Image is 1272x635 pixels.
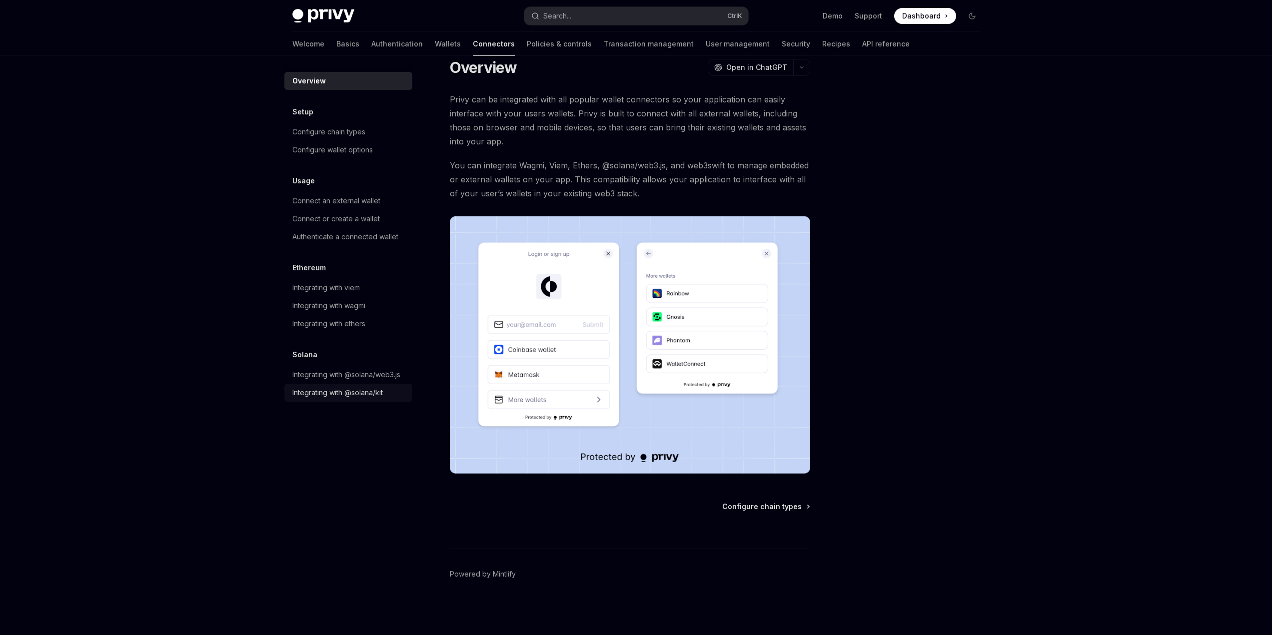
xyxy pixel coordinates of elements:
a: User management [706,32,770,56]
img: Connectors3 [450,216,810,474]
h1: Overview [450,58,517,76]
a: Integrating with wagmi [284,297,412,315]
div: Connect an external wallet [292,195,380,207]
a: Policies & controls [527,32,592,56]
a: Overview [284,72,412,90]
button: Open in ChatGPT [708,59,793,76]
a: API reference [862,32,910,56]
span: Dashboard [902,11,941,21]
a: Basics [336,32,359,56]
a: Configure wallet options [284,141,412,159]
div: Integrating with @solana/web3.js [292,369,400,381]
div: Integrating with wagmi [292,300,365,312]
a: Integrating with @solana/kit [284,384,412,402]
a: Integrating with ethers [284,315,412,333]
div: Integrating with ethers [292,318,365,330]
h5: Setup [292,106,313,118]
img: dark logo [292,9,354,23]
a: Security [782,32,810,56]
span: Ctrl K [727,12,742,20]
span: You can integrate Wagmi, Viem, Ethers, @solana/web3.js, and web3swift to manage embedded or exter... [450,158,810,200]
a: Recipes [822,32,850,56]
div: Overview [292,75,326,87]
h5: Solana [292,349,317,361]
a: Transaction management [604,32,694,56]
a: Integrating with @solana/web3.js [284,366,412,384]
a: Configure chain types [284,123,412,141]
span: Open in ChatGPT [726,62,787,72]
a: Integrating with viem [284,279,412,297]
a: Authentication [371,32,423,56]
span: Configure chain types [722,502,802,512]
a: Configure chain types [722,502,809,512]
div: Configure chain types [292,126,365,138]
h5: Usage [292,175,315,187]
span: Privy can be integrated with all popular wallet connectors so your application can easily interfa... [450,92,810,148]
a: Dashboard [894,8,956,24]
div: Configure wallet options [292,144,373,156]
h5: Ethereum [292,262,326,274]
a: Welcome [292,32,324,56]
div: Search... [543,10,571,22]
button: Search...CtrlK [524,7,748,25]
a: Authenticate a connected wallet [284,228,412,246]
a: Support [855,11,882,21]
div: Connect or create a wallet [292,213,380,225]
button: Toggle dark mode [964,8,980,24]
a: Wallets [435,32,461,56]
a: Connectors [473,32,515,56]
a: Powered by Mintlify [450,569,516,579]
div: Integrating with viem [292,282,360,294]
div: Authenticate a connected wallet [292,231,398,243]
div: Integrating with @solana/kit [292,387,383,399]
a: Demo [823,11,843,21]
a: Connect or create a wallet [284,210,412,228]
a: Connect an external wallet [284,192,412,210]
